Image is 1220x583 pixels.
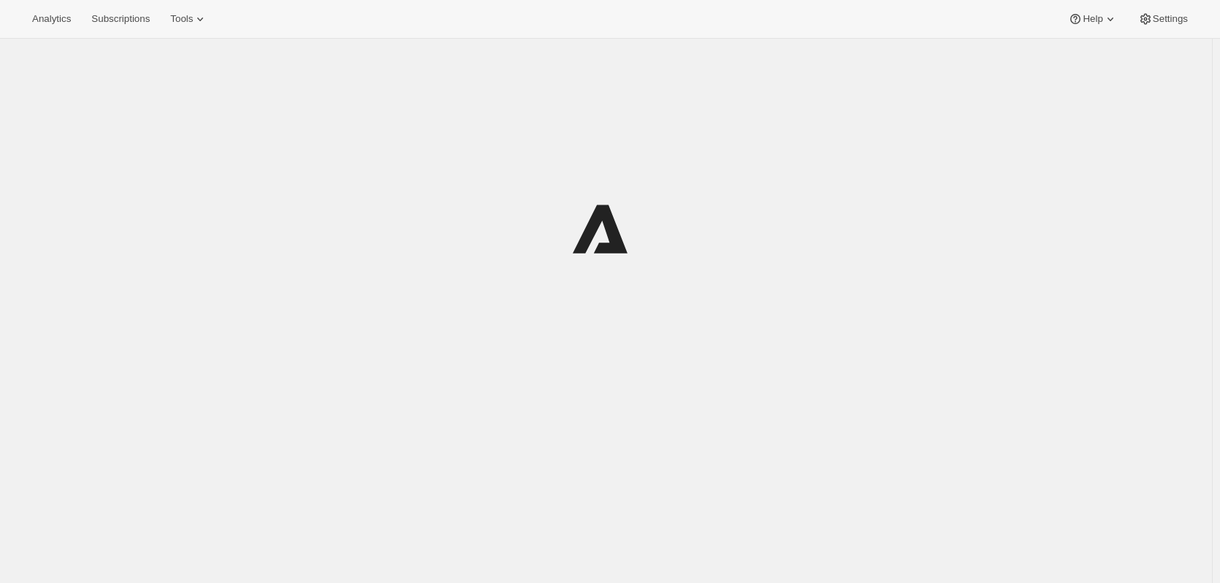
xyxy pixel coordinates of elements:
[1059,9,1126,29] button: Help
[1083,13,1102,25] span: Help
[32,13,71,25] span: Analytics
[23,9,80,29] button: Analytics
[1129,9,1197,29] button: Settings
[1153,13,1188,25] span: Settings
[170,13,193,25] span: Tools
[161,9,216,29] button: Tools
[91,13,150,25] span: Subscriptions
[83,9,159,29] button: Subscriptions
